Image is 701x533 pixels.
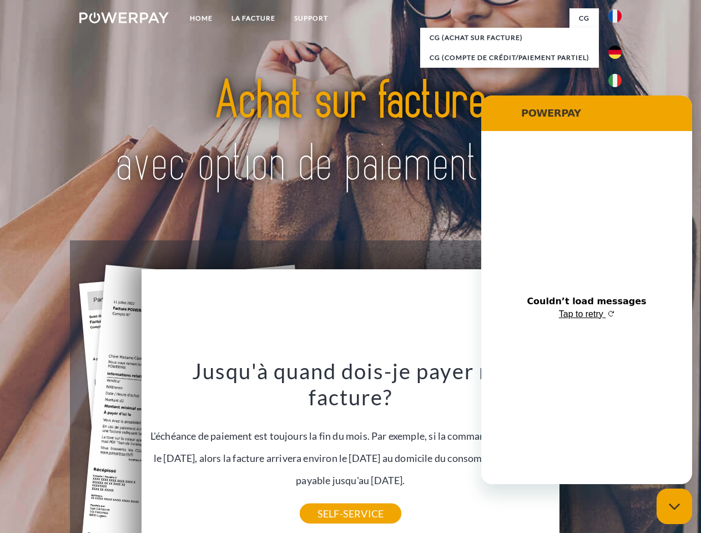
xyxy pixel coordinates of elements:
[180,8,222,28] a: Home
[106,53,595,213] img: title-powerpay_fr.svg
[420,28,599,48] a: CG (achat sur facture)
[481,95,692,484] iframe: Messaging window
[79,12,169,23] img: logo-powerpay-white.svg
[657,489,692,524] iframe: Button to launch messaging window
[148,358,553,411] h3: Jusqu'à quand dois-je payer ma facture?
[569,8,599,28] a: CG
[148,358,553,514] div: L'échéance de paiement est toujours la fin du mois. Par exemple, si la commande a été passée le [...
[222,8,285,28] a: LA FACTURE
[608,74,622,87] img: it
[420,48,599,68] a: CG (Compte de crédit/paiement partiel)
[608,9,622,23] img: fr
[285,8,337,28] a: Support
[608,46,622,59] img: de
[300,504,401,524] a: SELF-SERVICE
